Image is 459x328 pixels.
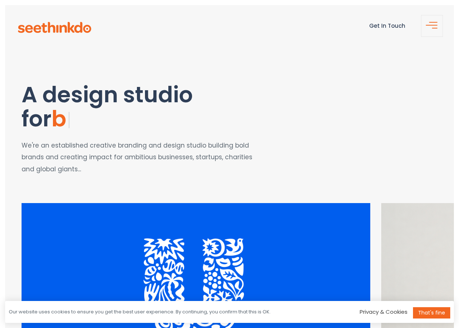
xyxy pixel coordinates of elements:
[51,103,68,134] span: b
[369,22,405,30] a: Get In Touch
[360,308,408,316] a: Privacy & Cookies
[22,83,295,132] h1: A design studio for
[67,107,71,133] span: |
[9,309,271,316] div: Our website uses cookies to ensure you get the best user experience. By continuing, you confirm t...
[18,22,91,33] img: see-think-do-logo.png
[22,140,260,175] p: We're an established creative branding and design studio building bold brands and creating impact...
[413,307,450,319] a: That's fine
